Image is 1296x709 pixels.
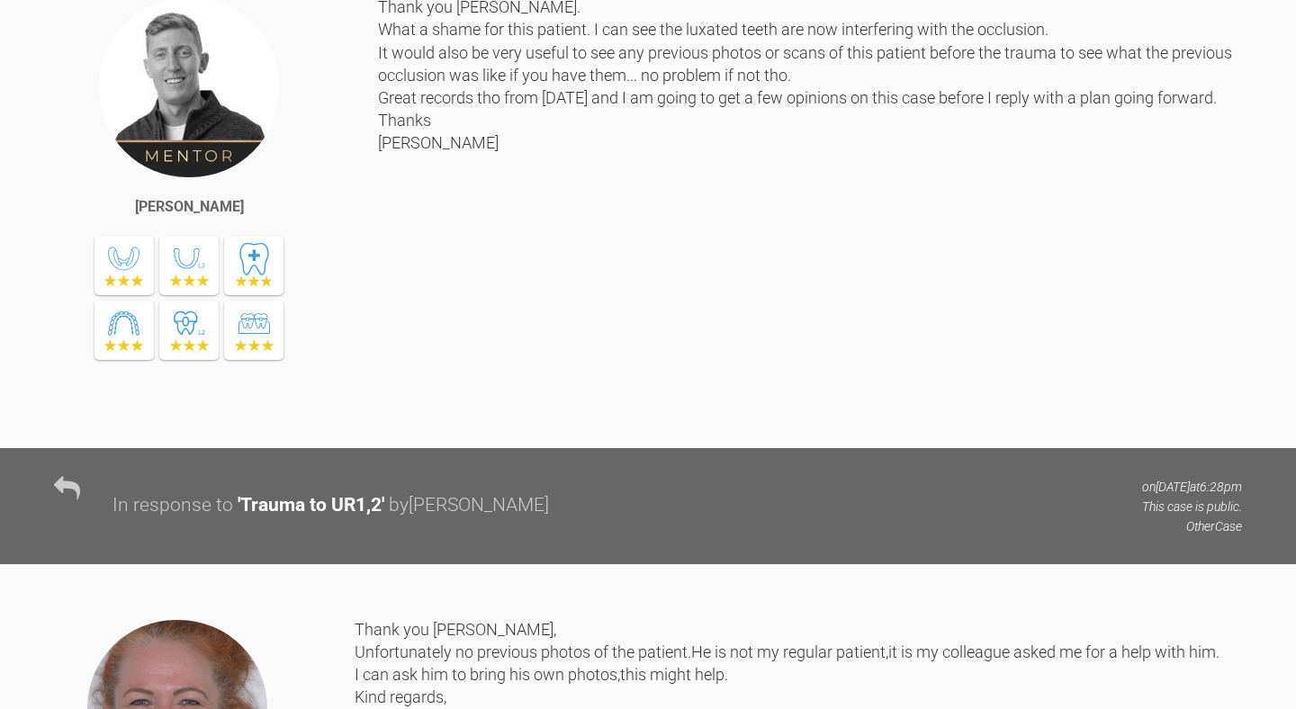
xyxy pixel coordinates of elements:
[112,490,233,521] div: In response to
[1142,516,1242,536] p: Other Case
[238,490,384,521] div: ' Trauma to UR1,2 '
[1142,497,1242,516] p: This case is public.
[1142,477,1242,497] p: on [DATE] at 6:28pm
[135,195,244,219] div: [PERSON_NAME]
[389,490,549,521] div: by [PERSON_NAME]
